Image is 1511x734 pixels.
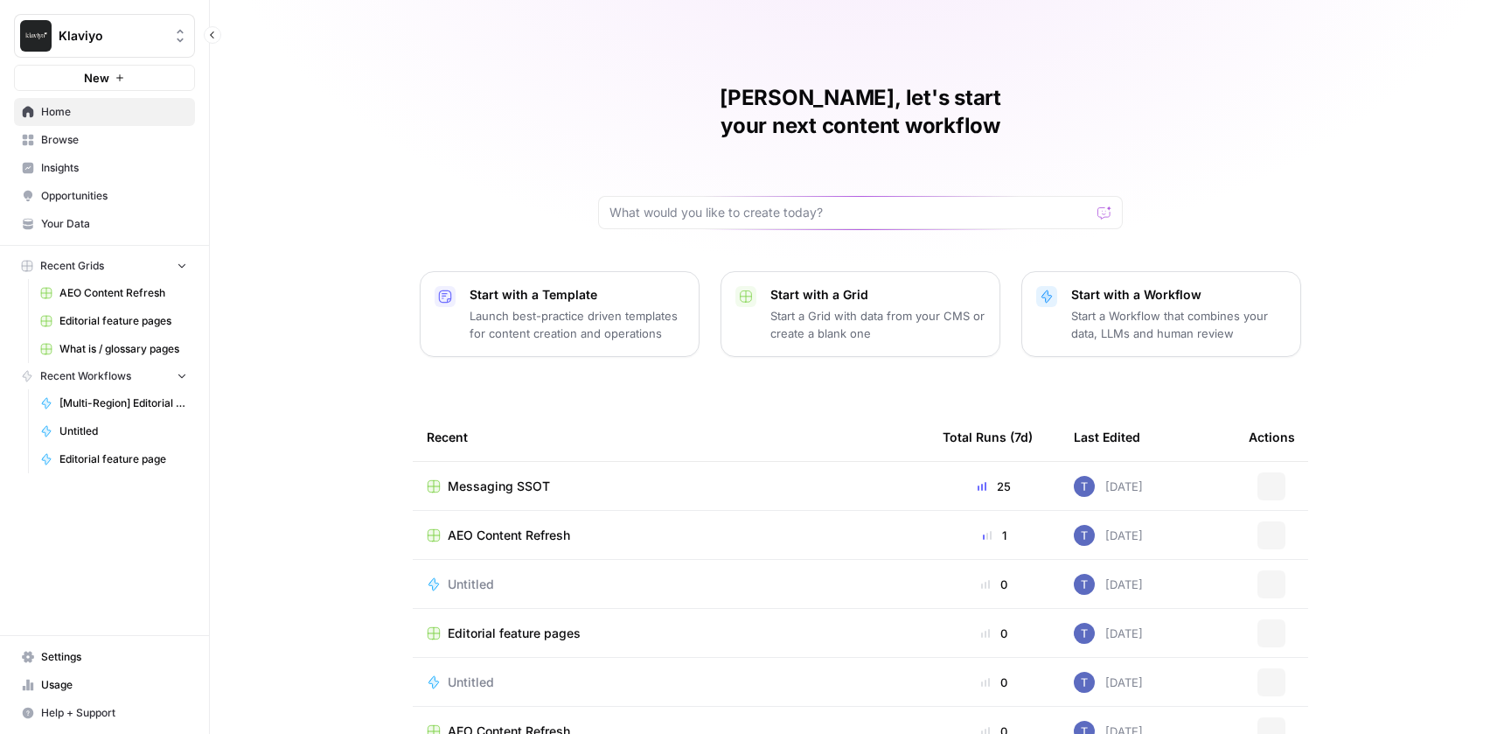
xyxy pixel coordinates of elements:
[427,625,915,642] a: Editorial feature pages
[470,307,685,342] p: Launch best-practice driven templates for content creation and operations
[41,104,187,120] span: Home
[59,313,187,329] span: Editorial feature pages
[448,576,494,593] span: Untitled
[1074,623,1095,644] img: x8yczxid6s1iziywf4pp8m9fenlh
[770,286,985,304] p: Start with a Grid
[40,368,131,384] span: Recent Workflows
[1074,574,1095,595] img: x8yczxid6s1iziywf4pp8m9fenlh
[14,14,195,58] button: Workspace: Klaviyo
[427,478,915,495] a: Messaging SSOT
[32,445,195,473] a: Editorial feature page
[41,188,187,204] span: Opportunities
[59,285,187,301] span: AEO Content Refresh
[41,649,187,665] span: Settings
[609,204,1090,221] input: What would you like to create today?
[41,132,187,148] span: Browse
[14,363,195,389] button: Recent Workflows
[427,527,915,544] a: AEO Content Refresh
[1074,574,1143,595] div: [DATE]
[1249,413,1295,461] div: Actions
[59,341,187,357] span: What is / glossary pages
[1074,525,1095,546] img: x8yczxid6s1iziywf4pp8m9fenlh
[32,335,195,363] a: What is / glossary pages
[14,126,195,154] a: Browse
[1071,307,1286,342] p: Start a Workflow that combines your data, LLMs and human review
[1074,413,1140,461] div: Last Edited
[427,674,915,691] a: Untitled
[943,674,1046,691] div: 0
[943,576,1046,593] div: 0
[448,625,581,642] span: Editorial feature pages
[427,413,915,461] div: Recent
[14,671,195,699] a: Usage
[1074,476,1095,497] img: x8yczxid6s1iziywf4pp8m9fenlh
[84,69,109,87] span: New
[770,307,985,342] p: Start a Grid with data from your CMS or create a blank one
[32,307,195,335] a: Editorial feature pages
[40,258,104,274] span: Recent Grids
[41,677,187,693] span: Usage
[1074,476,1143,497] div: [DATE]
[14,154,195,182] a: Insights
[14,182,195,210] a: Opportunities
[448,527,570,544] span: AEO Content Refresh
[943,527,1046,544] div: 1
[32,279,195,307] a: AEO Content Refresh
[448,478,550,495] span: Messaging SSOT
[943,478,1046,495] div: 25
[41,160,187,176] span: Insights
[59,423,187,439] span: Untitled
[420,271,700,357] button: Start with a TemplateLaunch best-practice driven templates for content creation and operations
[470,286,685,304] p: Start with a Template
[598,84,1123,140] h1: [PERSON_NAME], let's start your next content workflow
[721,271,1000,357] button: Start with a GridStart a Grid with data from your CMS or create a blank one
[41,216,187,232] span: Your Data
[1021,271,1301,357] button: Start with a WorkflowStart a Workflow that combines your data, LLMs and human review
[943,625,1046,642] div: 0
[1071,286,1286,304] p: Start with a Workflow
[20,20,52,52] img: Klaviyo Logo
[59,27,164,45] span: Klaviyo
[59,395,187,411] span: [Multi-Region] Editorial feature page
[14,699,195,727] button: Help + Support
[14,643,195,671] a: Settings
[41,705,187,721] span: Help + Support
[1074,672,1143,693] div: [DATE]
[14,65,195,91] button: New
[32,389,195,417] a: [Multi-Region] Editorial feature page
[32,417,195,445] a: Untitled
[14,253,195,279] button: Recent Grids
[14,98,195,126] a: Home
[1074,672,1095,693] img: x8yczxid6s1iziywf4pp8m9fenlh
[14,210,195,238] a: Your Data
[943,413,1033,461] div: Total Runs (7d)
[427,576,915,593] a: Untitled
[59,451,187,467] span: Editorial feature page
[448,674,494,691] span: Untitled
[1074,525,1143,546] div: [DATE]
[1074,623,1143,644] div: [DATE]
